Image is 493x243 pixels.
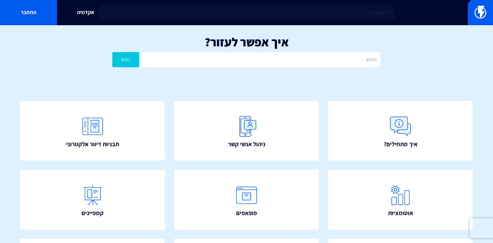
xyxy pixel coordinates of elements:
a: אוטומציות [328,170,473,230]
span: איך מתחילים? [384,140,418,149]
input: חיפוש מהיר... [99,5,394,21]
span: ניהול אנשי קשר [228,140,265,149]
span: פופאפים [236,209,257,217]
a: קמפיינים [20,170,165,230]
a: פופאפים [174,170,319,230]
span: קמפיינים [81,209,104,217]
span: אוטומציות [388,209,413,217]
input: חיפוש [141,52,381,67]
h1: איך אפשר לעזור? [10,35,483,49]
a: איך מתחילים? [328,101,473,161]
span: תבניות דיוור אלקטרוני [66,140,119,149]
a: ניהול אנשי קשר [174,101,319,161]
button: חפש [112,52,139,67]
a: תבניות דיוור אלקטרוני [20,101,165,161]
